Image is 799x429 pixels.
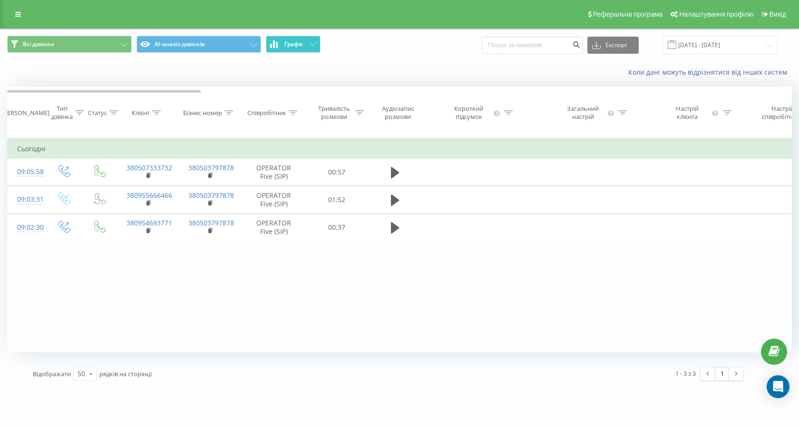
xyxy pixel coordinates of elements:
div: 09:02:30 [17,218,36,237]
td: OPERATOR Five (SIP) [241,186,307,214]
a: 380503797878 [188,163,234,172]
a: 380503797878 [188,191,234,200]
input: Пошук за номером [482,37,583,54]
a: Коли дані можуть відрізнятися вiд інших систем [628,68,792,77]
span: Всі дзвінки [23,40,54,48]
span: Графік [284,41,303,48]
td: 01:52 [307,186,367,214]
div: 09:05:58 [17,163,36,181]
a: 380955666466 [127,191,172,200]
a: 1 [715,367,729,380]
div: Співробітник [247,109,286,117]
span: Реферальна програма [593,10,663,18]
td: 00:37 [307,214,367,241]
a: 380503797878 [188,218,234,227]
span: Відображати [33,370,71,378]
div: Короткий підсумок [446,105,492,121]
button: Графік [266,36,321,53]
td: OPERATOR Five (SIP) [241,214,307,241]
div: [PERSON_NAME] [1,109,49,117]
div: Бізнес номер [183,109,222,117]
td: OPERATOR Five (SIP) [241,158,307,186]
div: Клієнт [132,109,150,117]
div: Загальний настрій [560,105,606,121]
div: 50 [78,369,85,379]
span: рядків на сторінці [99,370,152,378]
div: 1 - 3 з 3 [675,369,696,378]
button: Всі дзвінки [7,36,132,53]
div: Тип дзвінка [51,105,73,121]
button: Експорт [587,37,639,54]
div: Аудіозапис розмови [375,105,421,121]
div: Настрій клієнта [665,105,709,121]
div: Статус [88,109,107,117]
a: 380507333732 [127,163,172,172]
span: Вихід [770,10,786,18]
button: AI-аналіз дзвінків [136,36,261,53]
td: 00:57 [307,158,367,186]
a: 380954693771 [127,218,172,227]
div: 09:03:31 [17,190,36,209]
div: Тривалість розмови [315,105,353,121]
span: Налаштування профілю [679,10,753,18]
div: Open Intercom Messenger [767,375,789,398]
